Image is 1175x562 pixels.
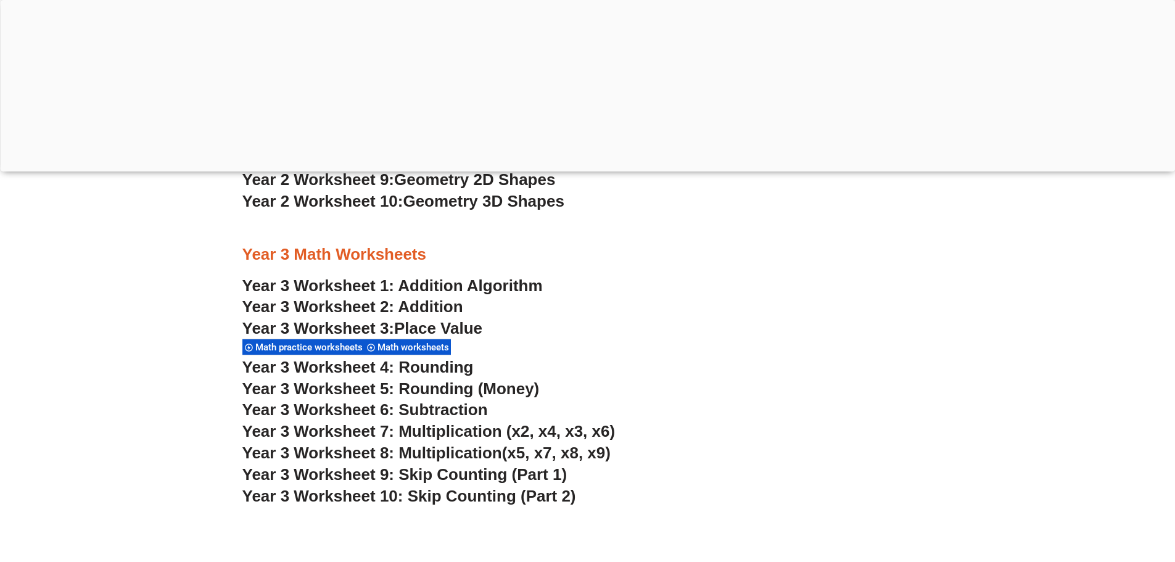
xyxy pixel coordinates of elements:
span: (x5, x7, x8, x9) [502,444,611,462]
a: Year 3 Worksheet 10: Skip Counting (Part 2) [242,487,576,505]
span: Year 2 Worksheet 9: [242,170,395,189]
a: Year 2 Worksheet 9:Geometry 2D Shapes [242,170,556,189]
a: Year 3 Worksheet 7: Multiplication (x2, x4, x3, x6) [242,422,616,440]
span: Place Value [394,319,482,337]
a: Year 3 Worksheet 9: Skip Counting (Part 1) [242,465,567,484]
iframe: Chat Widget [970,423,1175,562]
a: Year 3 Worksheet 8: Multiplication(x5, x7, x8, x9) [242,444,611,462]
span: Geometry 2D Shapes [394,170,555,189]
a: Year 3 Worksheet 3:Place Value [242,319,483,337]
a: Year 3 Worksheet 4: Rounding [242,358,474,376]
a: Year 3 Worksheet 6: Subtraction [242,400,488,419]
span: Year 3 Worksheet 3: [242,319,395,337]
a: Year 3 Worksheet 5: Rounding (Money) [242,379,540,398]
span: Year 2 Worksheet 10: [242,192,403,210]
a: Year 3 Worksheet 1: Addition Algorithm [242,276,543,295]
div: Math worksheets [365,339,451,355]
a: Year 3 Worksheet 2: Addition [242,297,463,316]
span: Math practice worksheets [255,342,366,353]
span: Geometry 3D Shapes [403,192,564,210]
a: Year 2 Worksheet 10:Geometry 3D Shapes [242,192,564,210]
div: Math practice worksheets [242,339,365,355]
span: Year 3 Worksheet 8: Multiplication [242,444,502,462]
div: チャットウィジェット [970,423,1175,562]
h3: Year 3 Math Worksheets [242,244,933,265]
span: Math worksheets [377,342,453,353]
